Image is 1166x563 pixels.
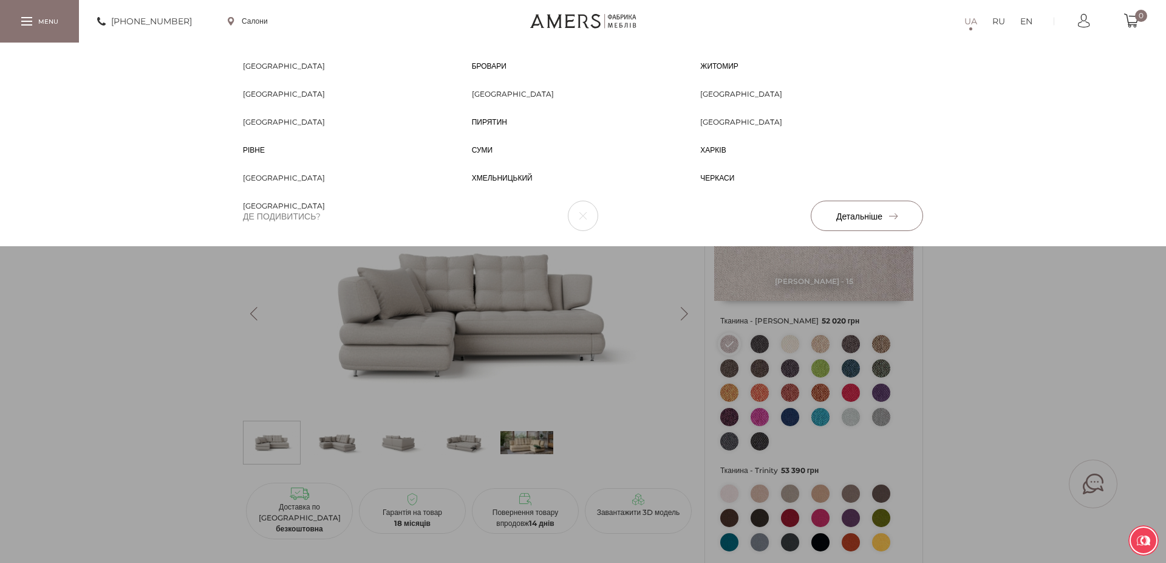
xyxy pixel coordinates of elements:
a: Харків [700,145,726,154]
a: Черкаси [700,173,734,182]
a: [GEOGRAPHIC_DATA] [243,89,325,98]
a: [GEOGRAPHIC_DATA] [700,117,782,126]
span: Детальніше [836,211,898,222]
span: Черкаси [700,173,734,184]
span: Харків [700,145,726,156]
a: Салони [228,16,268,27]
span: Хмельницький [472,173,533,184]
a: [GEOGRAPHIC_DATA] [700,89,782,98]
a: Суми [472,145,493,154]
a: Детальніше [811,201,923,231]
a: Житомир [700,61,738,71]
a: UA [964,14,977,29]
a: [GEOGRAPHIC_DATA] [243,117,325,126]
a: Рівне [243,145,265,154]
span: [GEOGRAPHIC_DATA] [243,201,325,212]
a: RU [992,14,1005,29]
span: [GEOGRAPHIC_DATA] [700,117,782,128]
a: [GEOGRAPHIC_DATA] [243,201,325,210]
span: [GEOGRAPHIC_DATA] [243,173,325,184]
span: [GEOGRAPHIC_DATA] [472,89,554,100]
span: Житомир [700,61,738,72]
a: [GEOGRAPHIC_DATA] [472,89,554,98]
span: 0 [1135,10,1147,22]
a: [PHONE_NUMBER] [97,14,192,29]
span: [GEOGRAPHIC_DATA] [700,89,782,100]
a: Пирятин [472,117,507,126]
span: Пирятин [472,117,507,128]
span: [GEOGRAPHIC_DATA] [243,117,325,128]
span: Рівне [243,145,265,156]
span: [GEOGRAPHIC_DATA] [243,61,325,72]
a: EN [1020,14,1032,29]
a: Хмельницький [472,173,533,182]
span: [GEOGRAPHIC_DATA] [243,89,325,100]
a: [GEOGRAPHIC_DATA] [243,173,325,182]
span: де подивитись? [243,209,321,224]
span: Суми [472,145,493,156]
span: Бровари [472,61,506,72]
a: [GEOGRAPHIC_DATA] [243,61,325,71]
a: Бровари [472,61,506,71]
